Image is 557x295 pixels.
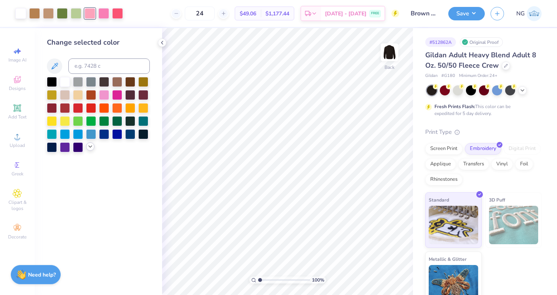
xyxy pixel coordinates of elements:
[28,271,56,278] strong: Need help?
[382,45,397,60] img: Back
[458,158,489,170] div: Transfers
[515,158,533,170] div: Foil
[465,143,501,155] div: Embroidery
[68,58,150,74] input: e.g. 7428 c
[8,114,27,120] span: Add Text
[12,171,23,177] span: Greek
[425,73,438,79] span: Gildan
[9,85,26,92] span: Designs
[460,37,503,47] div: Original Proof
[371,11,379,16] span: FREE
[405,6,443,21] input: Untitled Design
[489,196,505,204] span: 3D Puff
[265,10,289,18] span: $1,177.44
[429,255,467,263] span: Metallic & Glitter
[425,158,456,170] div: Applique
[47,37,150,48] div: Change selected color
[425,143,463,155] div: Screen Print
[4,199,31,212] span: Clipart & logos
[240,10,256,18] span: $49.06
[425,128,542,137] div: Print Type
[504,143,541,155] div: Digital Print
[516,9,525,18] span: NG
[425,174,463,185] div: Rhinestones
[516,6,542,21] a: NG
[8,57,27,63] span: Image AI
[185,7,215,20] input: – –
[325,10,366,18] span: [DATE] - [DATE]
[312,277,324,283] span: 100 %
[434,103,475,110] strong: Fresh Prints Flash:
[434,103,529,117] div: This color can be expedited for 5 day delivery.
[441,73,455,79] span: # G180
[8,234,27,240] span: Decorate
[429,196,449,204] span: Standard
[425,50,536,70] span: Gildan Adult Heavy Blend Adult 8 Oz. 50/50 Fleece Crew
[385,64,395,71] div: Back
[491,158,513,170] div: Vinyl
[448,7,485,20] button: Save
[489,206,539,244] img: 3D Puff
[459,73,497,79] span: Minimum Order: 24 +
[10,142,25,148] span: Upload
[425,37,456,47] div: # 512862A
[527,6,542,21] img: Nola Gabbard
[429,206,478,244] img: Standard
